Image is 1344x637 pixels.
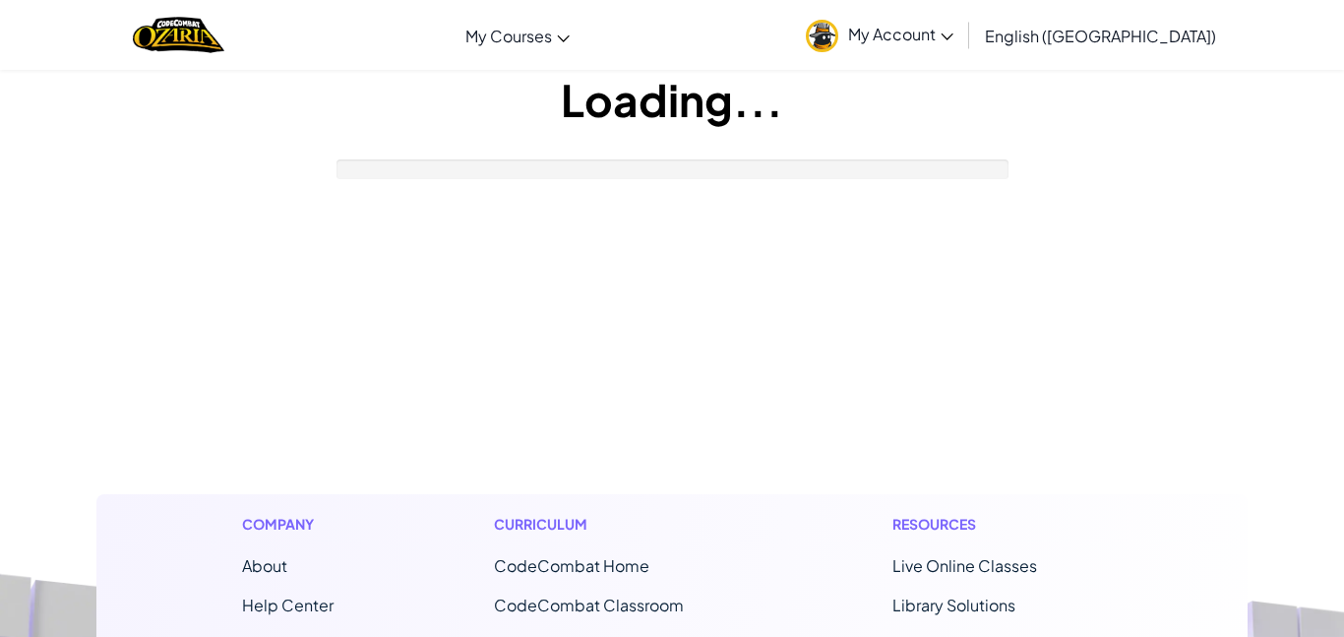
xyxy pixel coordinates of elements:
h1: Curriculum [494,514,732,535]
span: My Courses [465,26,552,46]
img: Home [133,15,224,55]
h1: Resources [892,514,1102,535]
span: My Account [848,24,953,44]
a: Ozaria by CodeCombat logo [133,15,224,55]
a: CodeCombat Classroom [494,595,684,615]
h1: Company [242,514,334,535]
a: My Courses [456,9,580,62]
a: English ([GEOGRAPHIC_DATA]) [975,9,1226,62]
span: English ([GEOGRAPHIC_DATA]) [985,26,1216,46]
img: avatar [806,20,838,52]
a: My Account [796,4,963,66]
span: CodeCombat Home [494,555,649,576]
a: Live Online Classes [892,555,1037,576]
a: About [242,555,287,576]
a: Help Center [242,595,334,615]
a: Library Solutions [892,595,1015,615]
